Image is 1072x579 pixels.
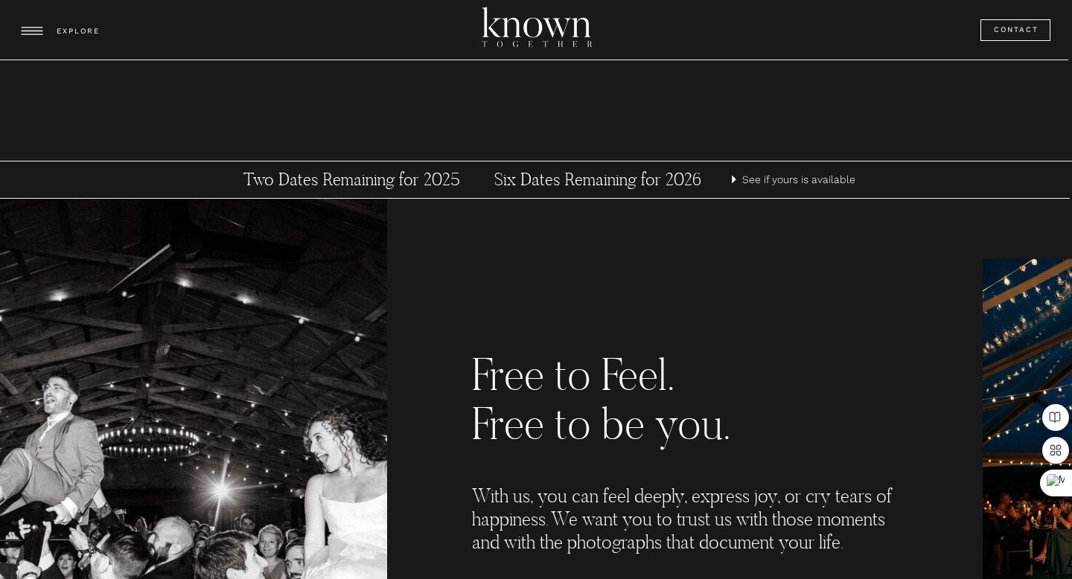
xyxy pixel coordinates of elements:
[742,170,859,189] a: See if yours is available
[637,9,947,31] a: See if your date is available here
[213,169,490,191] a: Two Dates Remaining for 2025
[472,351,900,474] h3: Free to Feel. Free to be you.
[472,484,900,562] h3: With us, you can feel deeply, express joy, or cry tears of happiness. We want you to trust us wit...
[459,169,736,191] a: Six Dates Remaining for 2026
[994,23,1040,37] a: Contact
[57,25,103,39] h3: EXPLORE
